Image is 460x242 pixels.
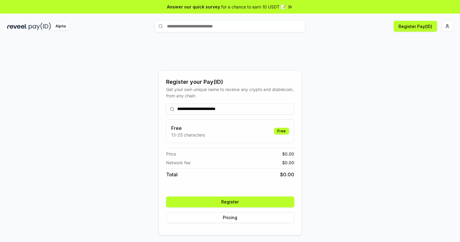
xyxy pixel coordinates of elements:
[166,212,294,223] button: Pricing
[166,78,294,86] div: Register your Pay(ID)
[171,132,205,138] p: 13-25 characters
[171,124,205,132] h3: Free
[166,196,294,207] button: Register
[280,171,294,178] span: $ 0.00
[274,128,289,134] div: Free
[394,21,437,32] button: Register Pay(ID)
[221,4,286,10] span: for a chance to earn 10 USDT 📝
[52,23,69,30] div: Alpha
[166,151,176,157] span: Price
[166,86,294,99] div: Get your own unique name to receive any crypto and stablecoin, from any chain
[282,151,294,157] span: $ 0.00
[166,159,191,166] span: Network fee
[282,159,294,166] span: $ 0.00
[166,171,178,178] span: Total
[7,23,27,30] img: reveel_dark
[29,23,51,30] img: pay_id
[167,4,220,10] span: Answer our quick survey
